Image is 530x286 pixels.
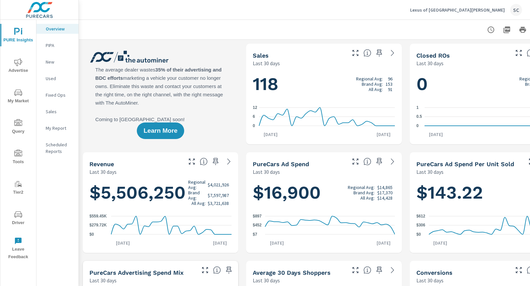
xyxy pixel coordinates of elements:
[387,156,398,167] a: See more details in report
[2,180,34,196] span: Tier2
[513,48,524,58] button: Make Fullscreen
[253,105,257,110] text: 12
[253,115,255,119] text: 6
[191,201,206,206] p: All Avg:
[46,25,73,32] p: Overview
[36,57,79,67] div: New
[89,168,117,176] p: Last 30 days
[46,92,73,98] p: Fixed Ops
[188,179,206,190] p: Regional Avg:
[363,266,371,274] span: A rolling 30 day total of daily Shoppers on the dealership website, averaged over the selected da...
[253,269,331,276] h5: Average 30 Days Shoppers
[253,52,269,59] h5: Sales
[416,161,514,167] h5: PureCars Ad Spend Per Unit Sold
[416,232,421,237] text: $0
[89,179,232,206] h1: $5,506,250
[253,181,395,204] h1: $16,900
[372,131,395,138] p: [DATE]
[36,107,79,117] div: Sales
[46,42,73,49] p: PIPA
[253,168,280,176] p: Last 30 days
[186,156,197,167] button: Make Fullscreen
[356,76,383,81] p: Regional Avg:
[388,76,393,81] p: 96
[36,73,79,83] div: Used
[46,59,73,65] p: New
[89,269,184,276] h5: PureCars Advertising Spend Mix
[388,87,393,92] p: 91
[350,265,361,275] button: Make Fullscreen
[429,240,452,246] p: [DATE]
[111,240,134,246] p: [DATE]
[265,240,289,246] p: [DATE]
[46,108,73,115] p: Sales
[500,23,513,36] button: "Export Report to PDF"
[410,7,505,13] p: Lexus of [GEOGRAPHIC_DATA][PERSON_NAME]
[363,49,371,57] span: Number of vehicles sold by the dealership over the selected date range. [Source: This data is sou...
[200,158,208,166] span: Total sales revenue over the selected date range. [Source: This data is sourced from the dealer’s...
[89,223,107,228] text: $279.72K
[372,240,395,246] p: [DATE]
[89,161,114,167] h5: Revenue
[2,89,34,105] span: My Market
[208,201,229,206] p: $3,721,638
[253,232,257,237] text: $7
[36,140,79,156] div: Scheduled Reports
[253,59,280,67] p: Last 30 days
[387,265,398,275] a: See more details in report
[350,156,361,167] button: Make Fullscreen
[416,52,450,59] h5: Closed ROs
[200,265,210,275] button: Make Fullscreen
[0,20,36,263] div: nav menu
[386,81,393,87] p: 153
[36,123,79,133] div: My Report
[510,4,522,16] div: SC
[416,276,444,284] p: Last 30 days
[387,48,398,58] a: See more details in report
[253,214,262,218] text: $897
[89,214,107,218] text: $559.45K
[253,276,280,284] p: Last 30 days
[46,125,73,131] p: My Report
[416,223,425,228] text: $306
[416,115,422,119] text: 0.5
[89,232,94,237] text: $0
[353,190,375,195] p: Brand Avg:
[416,168,444,176] p: Last 30 days
[208,193,229,198] p: $7,597,987
[2,237,34,261] span: Leave Feedback
[377,195,393,201] p: $14,428
[224,156,234,167] a: See more details in report
[363,158,371,166] span: Total cost of media for all PureCars channels for the selected dealership group over the selected...
[143,128,177,134] span: Learn More
[137,122,184,139] button: Learn More
[188,190,206,201] p: Brand Avg:
[2,119,34,135] span: Query
[416,59,444,67] p: Last 30 days
[36,24,79,34] div: Overview
[416,105,419,110] text: 1
[369,87,383,92] p: All Avg:
[208,182,229,187] p: $4,021,926
[2,150,34,166] span: Tools
[350,48,361,58] button: Make Fullscreen
[348,185,375,190] p: Regional Avg:
[2,58,34,74] span: Advertise
[374,48,385,58] span: Save this to your personalized report
[416,123,419,128] text: 0
[224,265,234,275] span: Save this to your personalized report
[360,195,375,201] p: All Avg:
[213,266,221,274] span: This table looks at how you compare to the amount of budget you spend per channel as opposed to y...
[210,156,221,167] span: Save this to your personalized report
[253,73,395,95] h1: 118
[259,131,282,138] p: [DATE]
[2,28,34,44] span: PURE Insights
[416,269,452,276] h5: Conversions
[374,156,385,167] span: Save this to your personalized report
[516,23,529,36] button: Print Report
[513,265,524,275] button: Make Fullscreen
[377,185,393,190] p: $14,865
[89,276,117,284] p: Last 30 days
[46,141,73,155] p: Scheduled Reports
[253,223,262,228] text: $452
